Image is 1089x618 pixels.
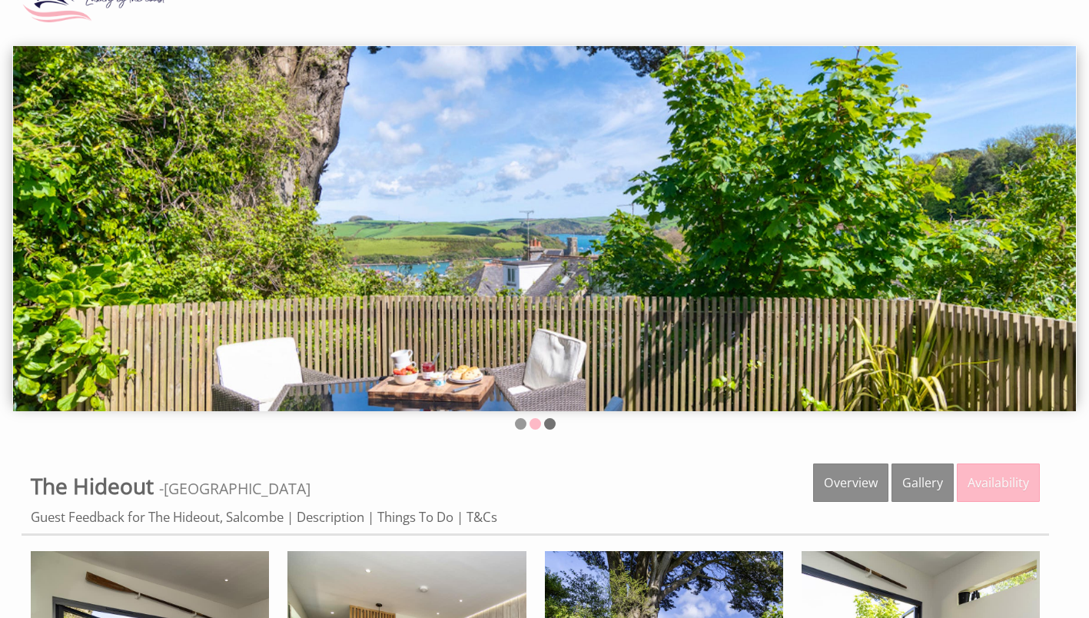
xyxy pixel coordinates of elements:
a: Overview [813,463,888,502]
a: Description [297,508,364,526]
a: The Hideout [31,471,159,500]
a: [GEOGRAPHIC_DATA] [164,478,310,499]
a: T&Cs [466,508,497,526]
a: Guest Feedback for The Hideout, Salcombe [31,508,284,526]
a: Availability [957,463,1040,502]
a: Things To Do [377,508,453,526]
span: The Hideout [31,471,154,500]
a: Gallery [891,463,954,502]
span: - [159,478,310,499]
